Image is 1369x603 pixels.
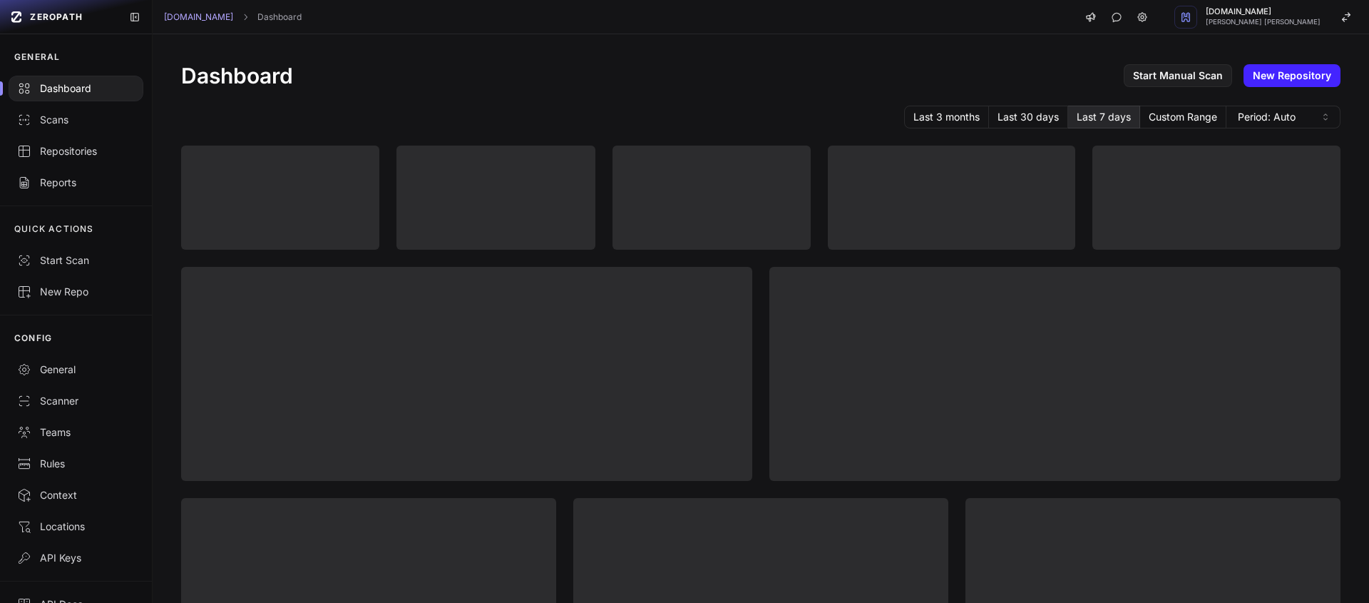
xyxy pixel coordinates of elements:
nav: breadcrumb [164,11,302,23]
a: New Repository [1244,64,1340,87]
p: GENERAL [14,51,60,63]
span: [DOMAIN_NAME] [1206,8,1321,16]
svg: caret sort, [1320,111,1331,123]
div: Scans [17,113,135,127]
div: Rules [17,457,135,471]
div: Locations [17,520,135,534]
button: Last 3 months [904,106,989,128]
a: ZEROPATH [6,6,118,29]
button: Last 30 days [989,106,1068,128]
div: Scanner [17,394,135,408]
p: CONFIG [14,333,52,344]
div: New Repo [17,285,135,299]
div: General [17,363,135,377]
div: Teams [17,425,135,440]
div: API Keys [17,551,135,565]
button: Custom Range [1140,106,1226,128]
div: Reports [17,176,135,190]
div: Dashboard [17,81,135,96]
svg: chevron right, [240,12,250,22]
span: [PERSON_NAME] [PERSON_NAME] [1206,19,1321,26]
a: Start Manual Scan [1124,64,1232,87]
a: Dashboard [257,11,302,23]
div: Context [17,488,135,502]
div: Start Scan [17,253,135,268]
span: Period: Auto [1238,110,1296,124]
a: [DOMAIN_NAME] [164,11,233,23]
span: ZEROPATH [30,11,83,23]
h1: Dashboard [181,63,293,88]
p: QUICK ACTIONS [14,223,94,235]
div: Repositories [17,144,135,158]
button: Last 7 days [1068,106,1140,128]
